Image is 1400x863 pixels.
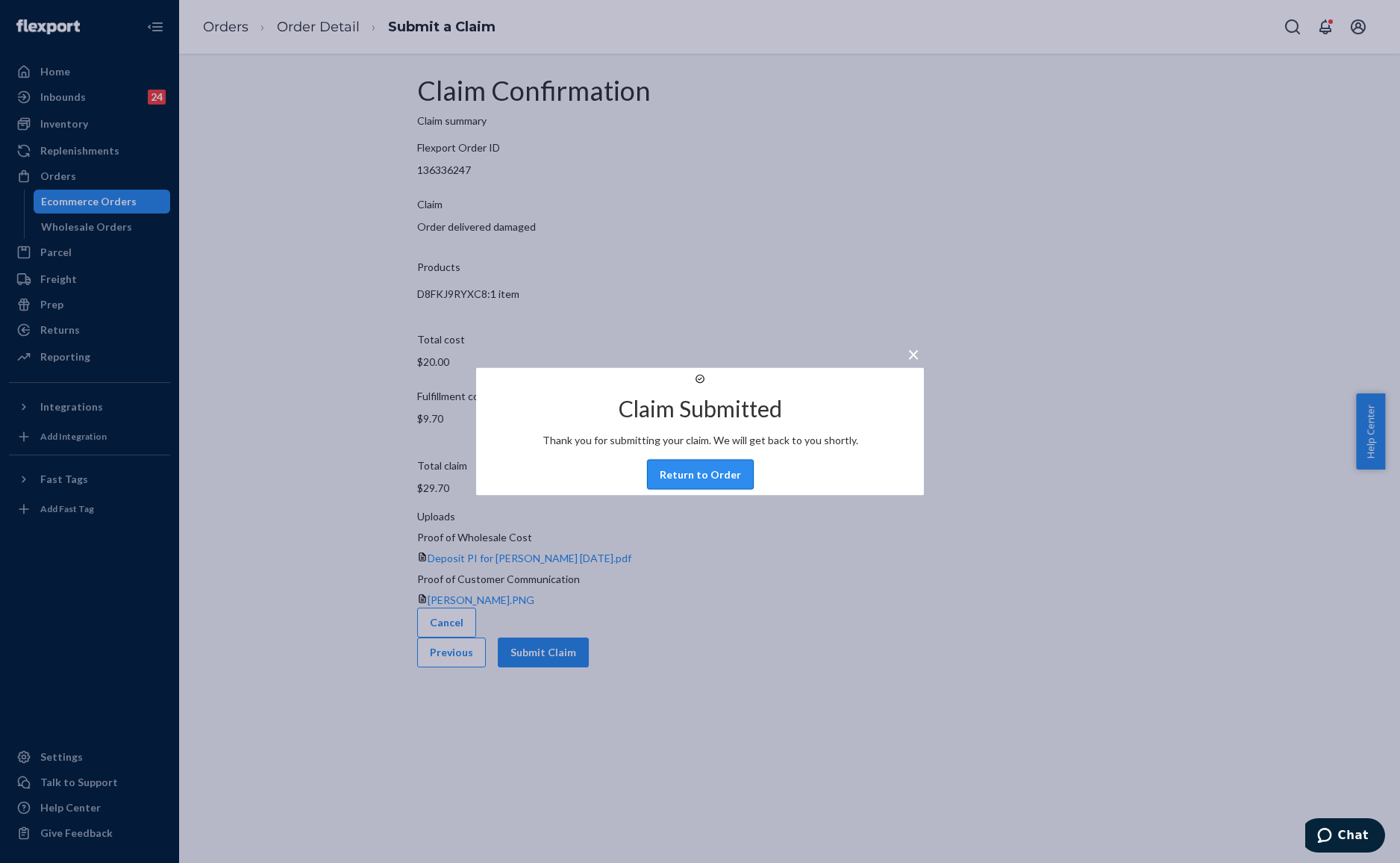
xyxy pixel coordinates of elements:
iframe: Opens a widget where you can chat to one of our agents [1305,818,1385,856]
button: Return to Order [647,460,754,490]
h2: Claim Submitted [619,396,782,421]
span: × [907,341,919,367]
p: Thank you for submitting your claim. We will get back to you shortly. [543,433,858,448]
